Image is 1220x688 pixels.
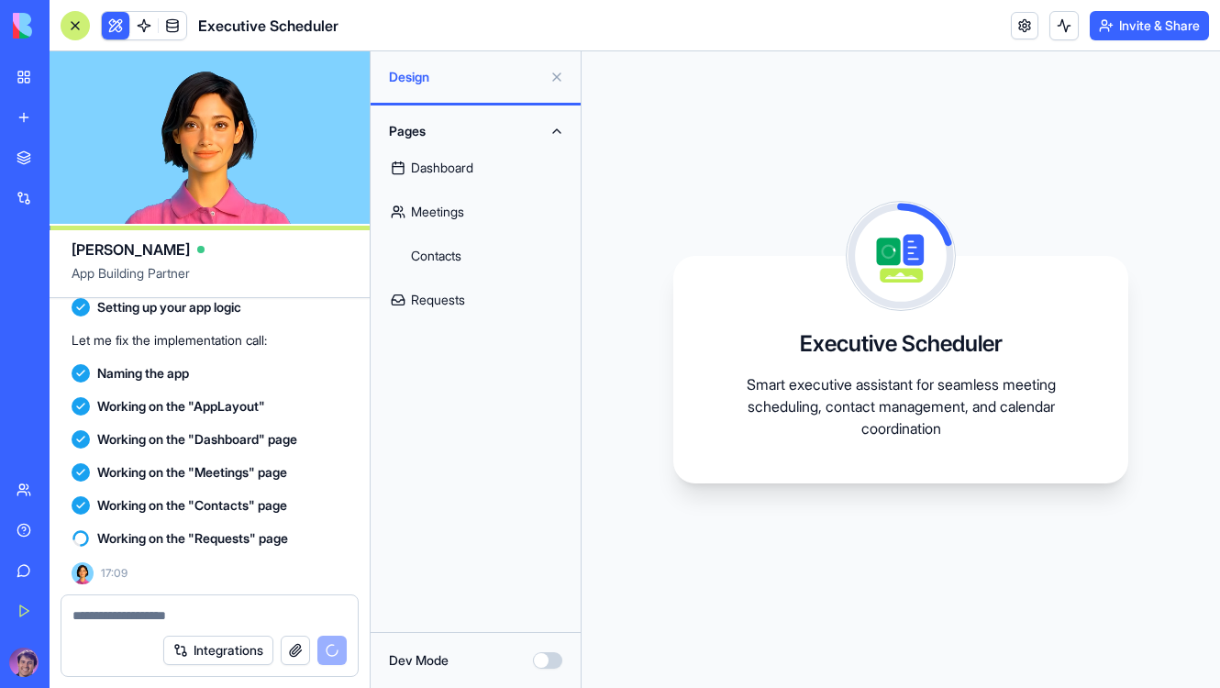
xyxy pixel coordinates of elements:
img: logo [13,13,127,39]
span: Working on the "Dashboard" page [97,430,297,449]
img: ACg8ocK2tn6efp6Vo0_AnK0k1P5qpWbPtxgvw-8V4gboStSE9j0o6iQ=s96-c [9,648,39,677]
p: Smart executive assistant for seamless meeting scheduling, contact management, and calendar coord... [717,373,1084,439]
span: App Building Partner [72,264,348,297]
span: Executive Scheduler [198,15,338,37]
span: Working on the "Contacts" page [97,496,287,515]
button: Invite & Share [1090,11,1209,40]
span: Working on the "AppLayout" [97,397,265,416]
p: Let me fix the implementation call: [72,331,348,350]
span: 17:09 [101,566,128,581]
label: Dev Mode [389,651,449,670]
span: Naming the app [97,364,189,383]
span: [PERSON_NAME] [72,239,190,261]
h3: Executive Scheduler [800,329,1003,359]
a: Requests [382,278,570,322]
button: Integrations [163,636,273,665]
span: Design [389,68,542,86]
button: Pages [382,117,570,146]
a: Meetings [382,190,570,234]
span: Setting up your app logic [97,298,241,316]
a: Contacts [382,234,570,278]
a: Dashboard [382,146,570,190]
img: Ella_00000_wcx2te.png [72,562,94,584]
span: Working on the "Requests" page [97,529,288,548]
span: Working on the "Meetings" page [97,463,287,482]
